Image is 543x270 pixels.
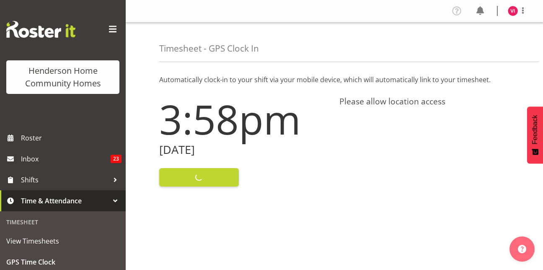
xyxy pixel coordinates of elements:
[15,65,111,90] div: Henderson Home Community Homes
[2,213,124,231] div: Timesheet
[339,96,509,106] h4: Please allow location access
[527,106,543,164] button: Feedback - Show survey
[2,231,124,252] a: View Timesheets
[159,96,329,142] h1: 3:58pm
[518,245,526,253] img: help-xxl-2.png
[21,132,122,144] span: Roster
[21,195,109,207] span: Time & Attendance
[6,21,75,38] img: Rosterit website logo
[21,153,111,165] span: Inbox
[159,44,259,53] h4: Timesheet - GPS Clock In
[159,75,509,85] p: Automatically clock-in to your shift via your mobile device, which will automatically link to you...
[111,155,122,163] span: 23
[21,174,109,186] span: Shifts
[531,115,539,144] span: Feedback
[6,235,119,247] span: View Timesheets
[159,143,329,156] h2: [DATE]
[508,6,518,16] img: vence-ibo8543.jpg
[6,256,119,268] span: GPS Time Clock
